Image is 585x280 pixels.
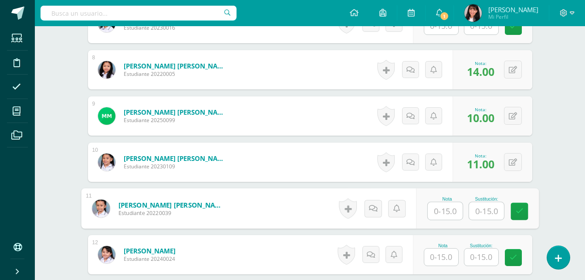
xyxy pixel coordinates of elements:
div: Nota [427,197,467,201]
span: Estudiante 20240024 [124,255,176,263]
a: [PERSON_NAME] [PERSON_NAME] [118,200,226,209]
a: [PERSON_NAME] [124,246,176,255]
span: Estudiante 20230016 [124,24,228,31]
div: Sustitución: [464,243,499,248]
div: Nota: [467,106,494,113]
input: 0-15.0 [424,249,458,266]
img: 91e694edcac5b7b6f99f3b313ebda8ef.png [92,199,110,217]
a: [PERSON_NAME] [PERSON_NAME] [124,61,228,70]
img: c5f0a1fdcfc9be85cf2fdb502c26e430.png [98,154,115,171]
span: 11.00 [467,157,494,171]
span: Mi Perfil [488,13,538,20]
div: Sustitución: [468,197,504,201]
span: 1 [440,11,449,21]
input: Busca un usuario... [41,6,237,20]
a: [PERSON_NAME] [PERSON_NAME] [124,108,228,116]
span: Estudiante 20220005 [124,70,228,78]
a: [PERSON_NAME] [PERSON_NAME] [124,154,228,163]
span: 14.00 [467,64,494,79]
img: cdce647d19b8463b61b98c02aba9ea07.png [98,61,115,79]
div: Nota: [467,153,494,159]
span: [PERSON_NAME] [488,5,538,14]
div: Nota: [467,60,494,66]
img: f24f368c0c04a6efa02f0eb874e4cc40.png [464,4,482,22]
img: d0b6275e05b87a66687fd3833a4a03ec.png [98,246,115,263]
span: Estudiante 20230109 [124,163,228,170]
input: 0-15.0 [428,202,463,220]
div: Nota [424,243,462,248]
span: Estudiante 20250099 [124,116,228,124]
input: 0-15.0 [469,202,504,220]
span: 10.00 [467,110,494,125]
input: 0-15.0 [464,249,498,266]
span: Estudiante 20220039 [118,209,226,217]
img: d21a30d14fc19d169bc42d364f959bb6.png [98,107,115,125]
